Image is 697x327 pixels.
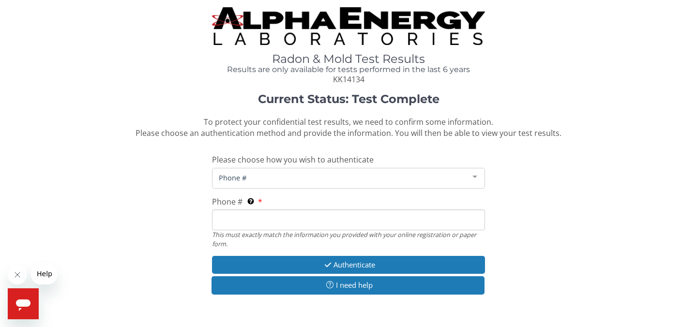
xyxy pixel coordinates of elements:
[8,265,27,284] iframe: Close message
[258,92,439,106] strong: Current Status: Test Complete
[136,117,561,138] span: To protect your confidential test results, we need to confirm some information. Please choose an ...
[216,172,465,183] span: Phone #
[212,154,374,165] span: Please choose how you wish to authenticate
[212,196,242,207] span: Phone #
[31,263,57,284] iframe: Message from company
[8,288,39,319] iframe: Button to launch messaging window
[212,7,485,45] img: TightCrop.jpg
[212,256,485,274] button: Authenticate
[212,53,485,65] h1: Radon & Mold Test Results
[212,230,485,248] div: This must exactly match the information you provided with your online registration or paper form.
[212,276,485,294] button: I need help
[333,74,364,85] span: KK14134
[212,65,485,74] h4: Results are only available for tests performed in the last 6 years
